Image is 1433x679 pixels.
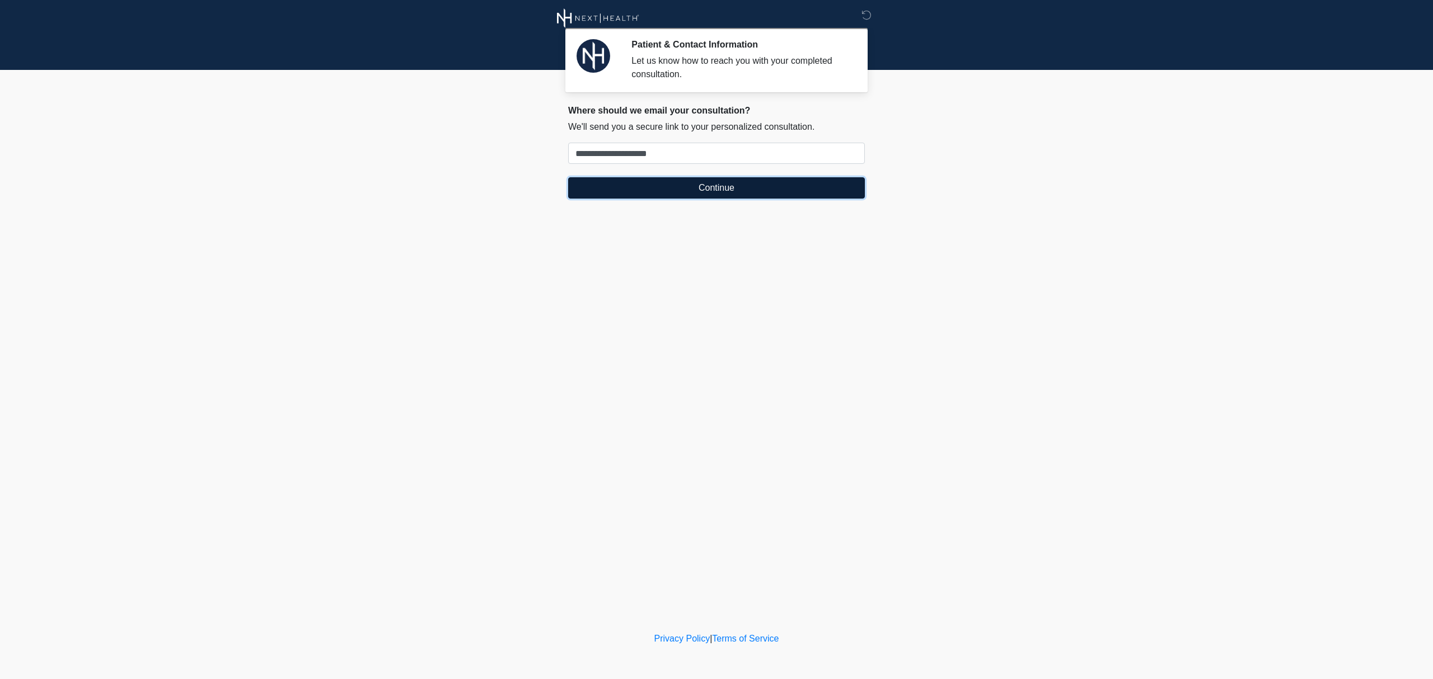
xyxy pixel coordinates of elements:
[568,177,865,199] button: Continue
[710,634,712,643] a: |
[712,634,779,643] a: Terms of Service
[631,39,848,50] h2: Patient & Contact Information
[568,105,865,116] h2: Where should we email your consultation?
[631,54,848,81] div: Let us know how to reach you with your completed consultation.
[568,120,865,134] p: We'll send you a secure link to your personalized consultation.
[577,39,610,73] img: Agent Avatar
[557,8,639,28] img: Next Health Wellness Logo
[654,634,710,643] a: Privacy Policy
